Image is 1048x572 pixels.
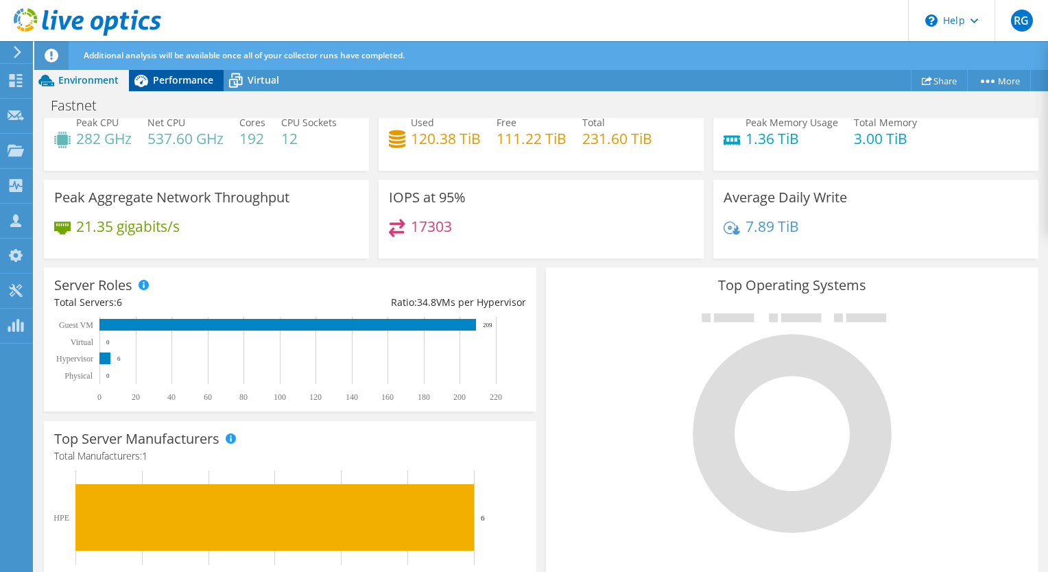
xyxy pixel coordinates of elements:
[142,449,147,462] span: 1
[58,73,119,86] span: Environment
[45,98,118,113] h1: Fastnet
[54,190,289,205] h3: Peak Aggregate Network Throughput
[76,219,180,234] h4: 21.35 gigabits/s
[1011,10,1033,32] span: RG
[854,116,917,129] span: Total Memory
[54,278,132,293] h3: Server Roles
[239,131,265,146] h4: 192
[54,449,526,464] h4: Total Manufacturers:
[281,116,337,129] span: CPU Sockets
[97,392,102,402] text: 0
[481,514,485,522] text: 6
[84,49,405,61] span: Additional analysis will be available once all of your collector runs have completed.
[71,337,94,347] text: Virtual
[746,219,799,234] h4: 7.89 TiB
[204,392,212,402] text: 60
[248,73,279,86] span: Virtual
[925,14,938,27] svg: \n
[911,70,968,91] a: Share
[106,372,110,379] text: 0
[54,431,219,446] h3: Top Server Manufacturers
[239,116,265,129] span: Cores
[132,392,140,402] text: 20
[346,392,358,402] text: 140
[746,116,838,129] span: Peak Memory Usage
[153,73,213,86] span: Performance
[274,392,286,402] text: 100
[117,296,122,309] span: 6
[411,116,434,129] span: Used
[76,131,132,146] h4: 282 GHz
[582,131,652,146] h4: 231.60 TiB
[56,354,93,364] text: Hypervisor
[854,131,917,146] h4: 3.00 TiB
[411,219,452,234] h4: 17303
[309,392,322,402] text: 120
[239,392,248,402] text: 80
[167,392,176,402] text: 40
[53,513,69,523] text: HPE
[389,190,466,205] h3: IOPS at 95%
[453,392,466,402] text: 200
[497,131,567,146] h4: 111.22 TiB
[59,320,93,330] text: Guest VM
[147,131,224,146] h4: 537.60 GHz
[418,392,430,402] text: 180
[54,295,290,310] div: Total Servers:
[281,131,337,146] h4: 12
[556,278,1028,293] h3: Top Operating Systems
[106,339,110,346] text: 0
[724,190,847,205] h3: Average Daily Write
[483,322,492,329] text: 209
[117,355,121,362] text: 6
[147,116,185,129] span: Net CPU
[411,131,481,146] h4: 120.38 TiB
[746,131,838,146] h4: 1.36 TiB
[967,70,1031,91] a: More
[497,116,516,129] span: Free
[76,116,119,129] span: Peak CPU
[381,392,394,402] text: 160
[290,295,526,310] div: Ratio: VMs per Hypervisor
[490,392,502,402] text: 220
[64,371,93,381] text: Physical
[582,116,605,129] span: Total
[417,296,436,309] span: 34.8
